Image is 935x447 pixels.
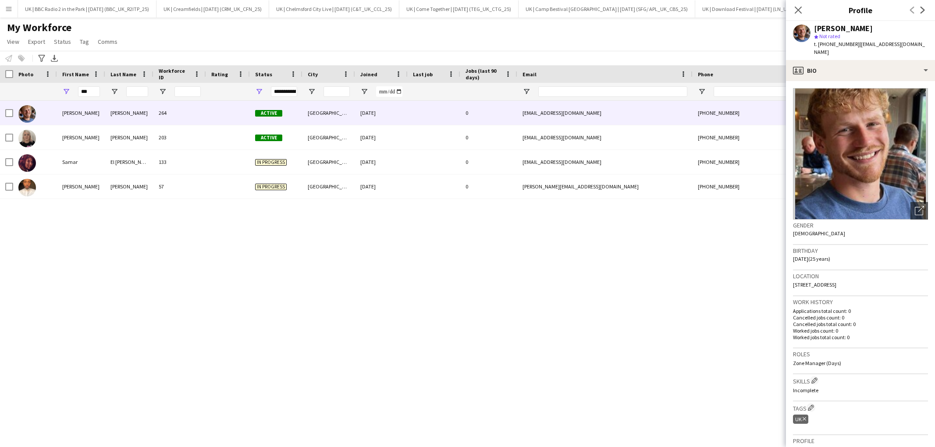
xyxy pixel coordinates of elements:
input: First Name Filter Input [78,86,100,97]
span: Status [255,71,272,78]
div: [PHONE_NUMBER] [693,101,805,125]
button: UK | Creamfields | [DATE] (CRM_UK_CFN_25) [156,0,269,18]
div: [PHONE_NUMBER] [693,174,805,199]
div: [PERSON_NAME][EMAIL_ADDRESS][DOMAIN_NAME] [517,174,693,199]
div: [DATE] [355,101,408,125]
a: Comms [94,36,121,47]
p: Applications total count: 0 [793,308,928,314]
div: 57 [153,174,206,199]
button: UK | Chelmsford City Live | [DATE] (C&T_UK_CCL_25) [269,0,399,18]
span: Photo [18,71,33,78]
span: Workforce ID [159,67,190,81]
p: Incomplete [793,387,928,394]
h3: Work history [793,298,928,306]
input: Email Filter Input [538,86,687,97]
input: Joined Filter Input [376,86,402,97]
h3: Tags [793,403,928,412]
app-action-btn: Export XLSX [49,53,60,64]
img: Sam Fearon [18,105,36,123]
p: Cancelled jobs total count: 0 [793,321,928,327]
p: Worked jobs total count: 0 [793,334,928,341]
span: Last Name [110,71,136,78]
div: [PHONE_NUMBER] [693,125,805,149]
div: 203 [153,125,206,149]
div: [PERSON_NAME] [105,174,153,199]
div: [PERSON_NAME] [57,174,105,199]
span: Export [28,38,45,46]
button: Open Filter Menu [159,88,167,96]
span: Status [54,38,71,46]
span: Comms [98,38,117,46]
div: [EMAIL_ADDRESS][DOMAIN_NAME] [517,125,693,149]
div: [PHONE_NUMBER] [693,150,805,174]
button: UK | Camp Bestival [GEOGRAPHIC_DATA] | [DATE] (SFG/ APL_UK_CBS_25) [519,0,695,18]
div: [PERSON_NAME] [57,101,105,125]
span: Not rated [819,33,840,39]
div: Bio [786,60,935,81]
img: Samar El Khoury [18,154,36,172]
a: Status [50,36,75,47]
span: Active [255,110,282,117]
p: Cancelled jobs count: 0 [793,314,928,321]
span: t. [PHONE_NUMBER] [814,41,860,47]
span: Jobs (last 90 days) [466,67,501,81]
span: [DEMOGRAPHIC_DATA] [793,230,845,237]
span: | [EMAIL_ADDRESS][DOMAIN_NAME] [814,41,925,55]
button: Open Filter Menu [698,88,706,96]
span: In progress [255,159,287,166]
span: Active [255,135,282,141]
input: Last Name Filter Input [126,86,148,97]
span: My Workforce [7,21,71,34]
div: Open photos pop-in [910,202,928,220]
img: Samer Omer [18,179,36,196]
input: Phone Filter Input [714,86,800,97]
div: UK [793,415,808,424]
p: Worked jobs count: 0 [793,327,928,334]
div: 0 [460,174,517,199]
button: Open Filter Menu [255,88,263,96]
div: [PERSON_NAME] [105,125,153,149]
span: Last job [413,71,433,78]
h3: Location [793,272,928,280]
div: [EMAIL_ADDRESS][DOMAIN_NAME] [517,101,693,125]
span: View [7,38,19,46]
h3: Roles [793,350,928,358]
div: [GEOGRAPHIC_DATA] [302,125,355,149]
button: UK | Come Together | [DATE] (TEG_UK_CTG_25) [399,0,519,18]
div: [PERSON_NAME] [57,125,105,149]
button: UK | Download Festival | [DATE] (LN_UK_DLF_25) [695,0,818,18]
span: Email [523,71,537,78]
div: [GEOGRAPHIC_DATA] [302,150,355,174]
div: 133 [153,150,206,174]
h3: Profile [793,437,928,445]
img: Samantha Archer [18,130,36,147]
div: Samar [57,150,105,174]
div: El [PERSON_NAME] [105,150,153,174]
span: Phone [698,71,713,78]
span: First Name [62,71,89,78]
input: City Filter Input [324,86,350,97]
div: 0 [460,125,517,149]
div: [PERSON_NAME] [105,101,153,125]
span: [DATE] (25 years) [793,255,830,262]
span: City [308,71,318,78]
div: [DATE] [355,174,408,199]
button: Open Filter Menu [110,88,118,96]
div: [DATE] [355,150,408,174]
div: 0 [460,101,517,125]
a: View [4,36,23,47]
h3: Birthday [793,247,928,255]
div: 0 [460,150,517,174]
span: Zone Manager (Days) [793,360,841,366]
span: In progress [255,184,287,190]
a: Tag [76,36,92,47]
div: [GEOGRAPHIC_DATA] [302,101,355,125]
button: UK | BBC Radio 2 in the Park | [DATE] (BBC_UK_R2ITP_25) [18,0,156,18]
h3: Skills [793,376,928,385]
app-action-btn: Advanced filters [36,53,47,64]
div: [PERSON_NAME] [814,25,873,32]
a: Export [25,36,49,47]
span: Joined [360,71,377,78]
span: Rating [211,71,228,78]
h3: Gender [793,221,928,229]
